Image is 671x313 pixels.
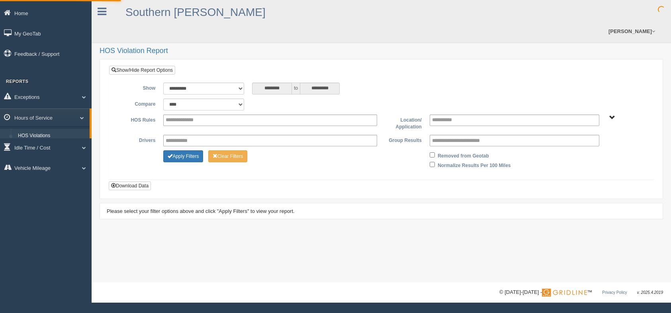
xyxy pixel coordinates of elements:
label: Normalize Results Per 100 Miles [438,160,511,169]
button: Change Filter Options [163,150,203,162]
span: Please select your filter options above and click "Apply Filters" to view your report. [107,208,295,214]
a: Privacy Policy [602,290,627,295]
label: Compare [115,98,159,108]
label: Location/ Application [381,114,425,131]
a: Southern [PERSON_NAME] [125,6,266,18]
label: Drivers [115,135,159,144]
a: [PERSON_NAME] [604,20,659,43]
a: HOS Violations [14,129,90,143]
button: Download Data [109,181,151,190]
label: Show [115,83,159,92]
a: Show/Hide Report Options [109,66,175,75]
label: Removed from Geotab [438,150,489,160]
label: Group Results [381,135,425,144]
label: HOS Rules [115,114,159,124]
img: Gridline [542,289,587,297]
span: v. 2025.4.2019 [637,290,663,295]
span: to [292,83,300,94]
div: © [DATE]-[DATE] - ™ [499,288,663,297]
button: Change Filter Options [208,150,248,162]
